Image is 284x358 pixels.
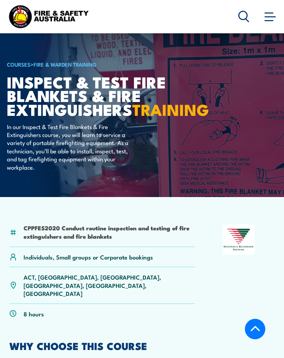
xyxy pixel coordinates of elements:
[223,224,255,255] img: Nationally Recognised Training logo.
[7,60,178,68] h6: >
[24,310,44,318] p: 8 hours
[7,122,133,171] p: In our Inspect & Test Fire Blankets & Fire Extinguishers course, you will learn to service a vari...
[7,60,30,68] a: COURSES
[24,273,195,297] p: ACT, [GEOGRAPHIC_DATA], [GEOGRAPHIC_DATA], [GEOGRAPHIC_DATA], [GEOGRAPHIC_DATA], [GEOGRAPHIC_DATA]
[132,97,209,121] strong: TRAINING
[9,341,275,350] h2: WHY CHOOSE THIS COURSE
[34,60,97,68] a: Fire & Warden Training
[7,75,178,116] h1: Inspect & Test Fire Blankets & Fire Extinguishers
[24,224,195,240] li: CPPFES2020 Conduct routine inspection and testing of fire extinguishers and fire blankets
[24,253,153,261] p: Individuals, Small groups or Corporate bookings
